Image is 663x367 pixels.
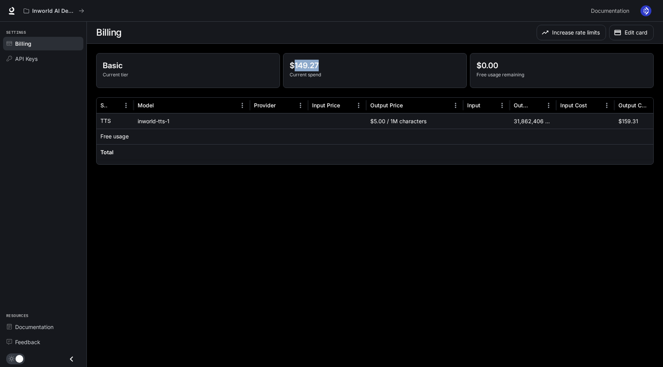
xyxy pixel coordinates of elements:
div: inworld-tts-1 [134,113,250,129]
button: Menu [237,100,248,111]
p: TTS [100,117,111,125]
span: Documentation [15,323,54,331]
button: Sort [404,100,415,111]
div: Output Cost [618,102,647,109]
button: Menu [450,100,461,111]
button: Sort [155,100,166,111]
p: Basic [103,60,273,71]
button: Menu [543,100,554,111]
p: $0.00 [477,60,647,71]
div: Input [467,102,480,109]
p: Current spend [290,71,460,78]
button: Menu [295,100,306,111]
a: Documentation [588,3,635,19]
h6: Total [100,148,114,156]
div: Service [100,102,108,109]
button: Sort [109,100,120,111]
span: Billing [15,40,31,48]
p: Inworld AI Demos [32,8,76,14]
div: Input Cost [560,102,587,109]
button: Close drawer [63,351,80,367]
button: Menu [353,100,364,111]
span: Documentation [591,6,629,16]
span: Dark mode toggle [16,354,23,363]
div: Input Price [312,102,340,109]
button: Sort [276,100,288,111]
img: User avatar [641,5,651,16]
span: API Keys [15,55,38,63]
div: $5.00 / 1M characters [366,113,463,129]
p: Free usage [100,133,129,140]
button: Increase rate limits [537,25,606,40]
p: Free usage remaining [477,71,647,78]
div: 31,862,406 characters [510,113,556,129]
a: Documentation [3,320,83,334]
div: Model [138,102,154,109]
span: Feedback [15,338,40,346]
div: Provider [254,102,276,109]
button: Menu [496,100,508,111]
p: $149.27 [290,60,460,71]
button: Sort [647,100,659,111]
button: Edit card [609,25,654,40]
button: Menu [120,100,132,111]
p: Current tier [103,71,273,78]
h1: Billing [96,25,122,40]
a: Feedback [3,335,83,349]
button: Sort [481,100,493,111]
button: Sort [531,100,543,111]
a: Billing [3,37,83,50]
button: Menu [601,100,613,111]
button: Sort [588,100,599,111]
button: User avatar [638,3,654,19]
div: Output Price [370,102,403,109]
div: Output [514,102,530,109]
a: API Keys [3,52,83,65]
button: Sort [341,100,352,111]
button: All workspaces [20,3,88,19]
